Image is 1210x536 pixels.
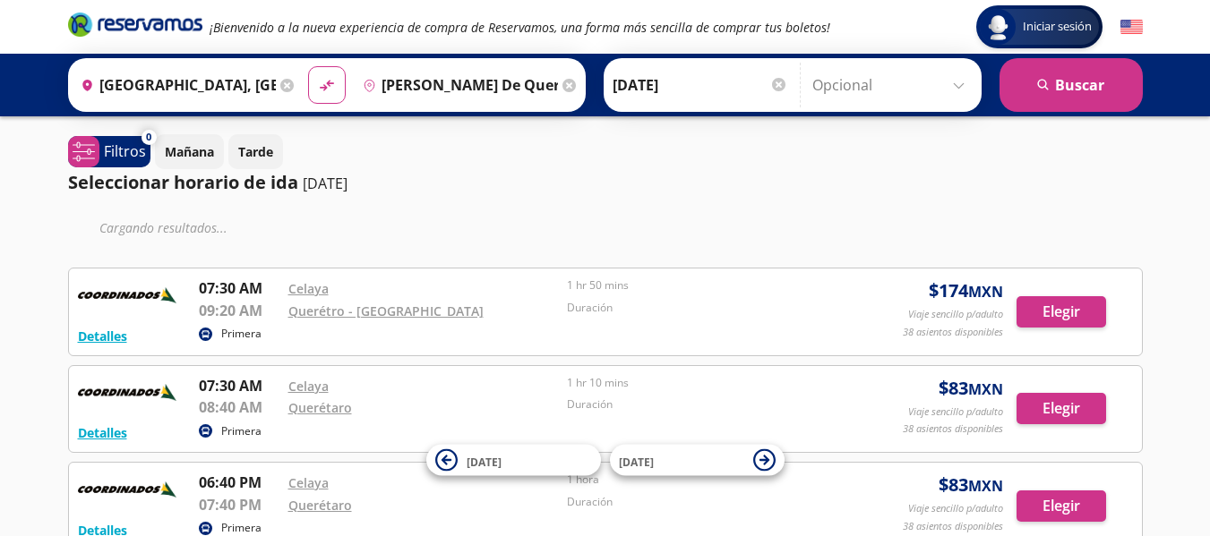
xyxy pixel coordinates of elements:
button: Detalles [78,327,127,345]
em: ¡Bienvenido a la nueva experiencia de compra de Reservamos, una forma más sencilla de comprar tus... [210,19,830,36]
p: 38 asientos disponibles [903,519,1003,534]
p: 1 hr 10 mins [567,375,837,391]
p: 07:30 AM [199,375,279,396]
button: Elegir [1017,296,1106,328]
p: 09:20 AM [199,300,279,321]
p: 06:40 PM [199,472,279,493]
p: Primera [221,423,262,439]
p: Primera [221,520,262,536]
p: [DATE] [303,173,348,194]
p: Duración [567,300,837,316]
p: Duración [567,396,837,413]
span: 0 [146,130,151,145]
button: [DATE] [426,445,601,476]
p: 07:30 AM [199,277,279,299]
span: $ 83 [939,472,1003,498]
img: RESERVAMOS [78,277,176,313]
button: Detalles [78,423,127,442]
p: 1 hr 50 mins [567,277,837,294]
p: Mañana [165,142,214,161]
button: Tarde [228,134,283,169]
p: 38 asientos disponibles [903,421,1003,437]
p: Tarde [238,142,273,161]
a: Querétaro [288,399,352,416]
a: Celaya [288,378,329,395]
span: [DATE] [467,454,502,469]
button: Elegir [1017,393,1106,424]
a: Celaya [288,474,329,491]
i: Brand Logo [68,11,202,38]
p: Filtros [104,140,146,162]
button: Mañana [155,134,224,169]
a: Querétro - [GEOGRAPHIC_DATA] [288,302,484,319]
p: Seleccionar horario de ida [68,169,298,196]
p: 08:40 AM [199,396,279,418]
a: Brand Logo [68,11,202,43]
p: 07:40 PM [199,494,279,515]
span: Iniciar sesión [1016,18,1099,36]
small: MXN [968,476,1003,496]
button: [DATE] [610,445,785,476]
small: MXN [968,379,1003,399]
p: Viaje sencillo p/adulto [908,307,1003,322]
span: [DATE] [619,454,654,469]
button: English [1120,16,1143,38]
p: 1 hora [567,472,837,488]
img: RESERVAMOS [78,375,176,411]
input: Buscar Origen [73,63,276,107]
input: Elegir Fecha [613,63,788,107]
p: Primera [221,326,262,342]
p: 38 asientos disponibles [903,325,1003,340]
p: Viaje sencillo p/adulto [908,404,1003,420]
a: Querétaro [288,497,352,514]
button: Buscar [1000,58,1143,112]
input: Opcional [812,63,973,107]
em: Cargando resultados ... [99,219,227,236]
input: Buscar Destino [356,63,558,107]
button: Elegir [1017,490,1106,522]
a: Celaya [288,280,329,297]
img: RESERVAMOS [78,472,176,507]
p: Duración [567,494,837,510]
span: $ 83 [939,375,1003,402]
small: MXN [968,282,1003,302]
span: $ 174 [929,277,1003,304]
button: 0Filtros [68,136,150,167]
p: Viaje sencillo p/adulto [908,501,1003,516]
